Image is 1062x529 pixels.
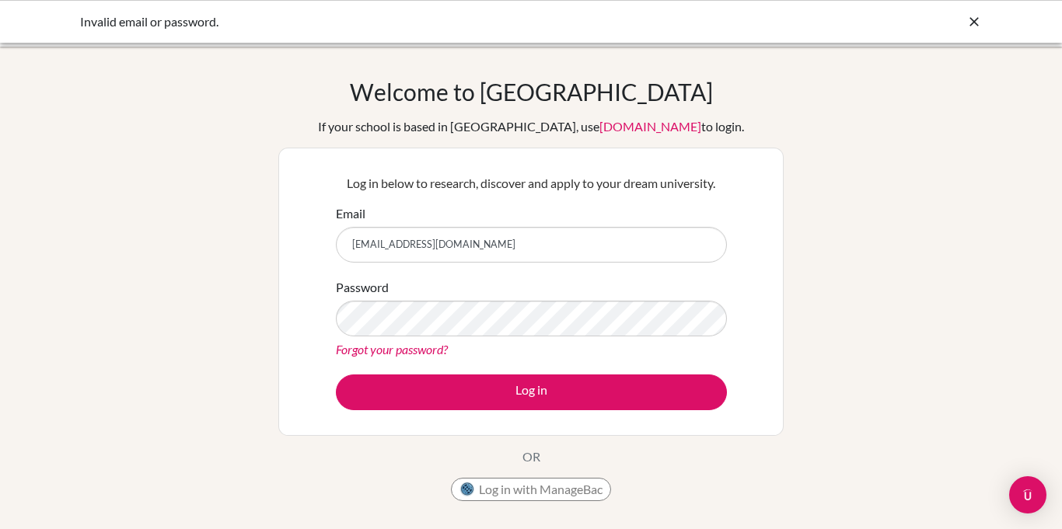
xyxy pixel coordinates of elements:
label: Email [336,204,365,223]
p: OR [522,447,540,466]
p: Log in below to research, discover and apply to your dream university. [336,174,727,193]
div: Open Intercom Messenger [1009,476,1046,513]
div: If your school is based in [GEOGRAPHIC_DATA], use to login. [318,117,744,136]
label: Password [336,278,389,297]
button: Log in [336,374,727,410]
div: Invalid email or password. [80,12,749,31]
button: Log in with ManageBac [451,478,611,501]
a: Forgot your password? [336,342,448,357]
h1: Welcome to [GEOGRAPHIC_DATA] [350,78,713,106]
a: [DOMAIN_NAME] [599,119,701,134]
